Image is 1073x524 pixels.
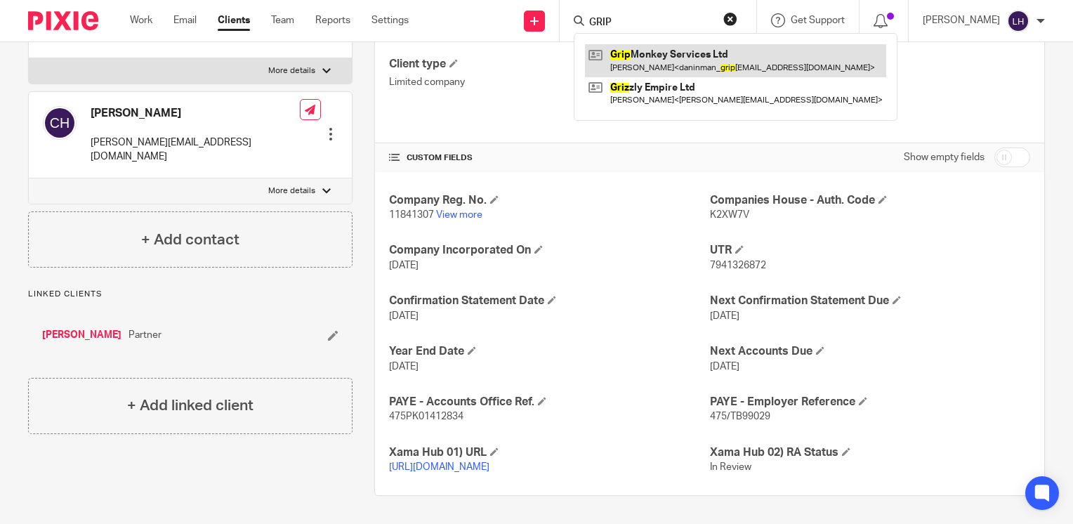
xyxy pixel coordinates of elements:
p: More details [268,185,315,197]
h4: + Add contact [141,229,239,251]
span: [DATE] [389,362,419,372]
label: Show empty fields [904,150,985,164]
button: Clear [723,12,737,26]
a: Reports [315,13,350,27]
h4: Next Confirmation Statement Due [710,294,1030,308]
span: 7941326872 [710,261,766,270]
input: Search [588,17,714,30]
img: Pixie [28,11,98,30]
h4: Year End Date [389,344,709,359]
h4: PAYE - Employer Reference [710,395,1030,410]
h4: Next Accounts Due [710,344,1030,359]
span: 11841307 [389,210,434,220]
span: [DATE] [710,362,739,372]
h4: Client type [389,57,709,72]
h4: UTR [710,243,1030,258]
a: Clients [218,13,250,27]
span: K2XW7V [710,210,749,220]
a: [URL][DOMAIN_NAME] [389,462,489,472]
span: [DATE] [389,311,419,321]
p: [PERSON_NAME] [923,13,1000,27]
img: svg%3E [1007,10,1029,32]
h4: Confirmation Statement Date [389,294,709,308]
p: [PERSON_NAME][EMAIL_ADDRESS][DOMAIN_NAME] [91,136,300,164]
a: Settings [371,13,409,27]
h4: PAYE - Accounts Office Ref. [389,395,709,410]
h4: Xama Hub 01) URL [389,445,709,460]
p: Limited company [389,75,709,89]
span: [DATE] [389,261,419,270]
span: 475PK01412834 [389,412,463,421]
a: Work [130,13,152,27]
h4: Xama Hub 02) RA Status [710,445,1030,460]
a: Team [271,13,294,27]
p: Linked clients [28,289,353,300]
h4: Company Reg. No. [389,193,709,208]
h4: + Add linked client [127,395,254,417]
p: More details [268,65,315,77]
span: In Review [710,462,751,472]
span: Get Support [791,15,845,25]
span: 475/TB99029 [710,412,770,421]
h4: CUSTOM FIELDS [389,152,709,164]
a: [PERSON_NAME] [42,328,121,342]
h4: Companies House - Auth. Code [710,193,1030,208]
a: Email [173,13,197,27]
span: [DATE] [710,311,739,321]
a: View more [436,210,482,220]
h4: Company Incorporated On [389,243,709,258]
span: Partner [129,328,162,342]
h4: [PERSON_NAME] [91,106,300,121]
img: svg%3E [43,106,77,140]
